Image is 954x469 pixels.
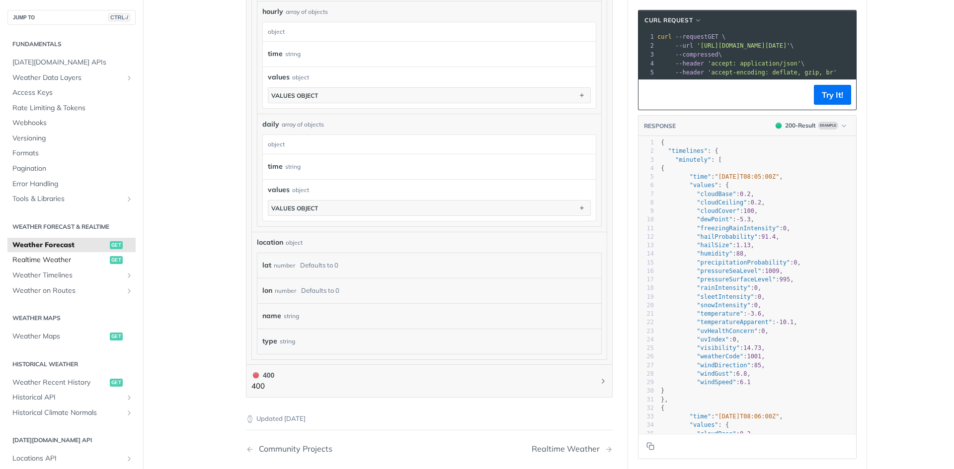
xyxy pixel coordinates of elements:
[125,409,133,417] button: Show subpages for Historical Climate Normals
[697,276,776,283] span: "pressureSurfaceLevel"
[7,268,136,283] a: Weather TimelinesShow subpages for Weather Timelines
[697,259,790,266] span: "precipitationProbability"
[268,185,290,195] span: values
[251,370,607,392] button: 400 400400
[697,225,779,232] span: "freezingRainIntensity"
[268,88,590,103] button: values object
[661,139,664,146] span: {
[783,225,787,232] span: 0
[7,70,136,85] a: Weather Data LayersShow subpages for Weather Data Layers
[697,207,740,214] span: "cloudCover"
[638,181,654,190] div: 6
[268,47,283,61] label: time
[661,421,729,428] span: : {
[697,370,732,377] span: "windGust"
[675,60,704,67] span: --header
[661,191,754,198] span: : ,
[125,271,133,279] button: Show subpages for Weather Timelines
[661,370,751,377] span: : ,
[776,319,779,326] span: -
[262,258,271,272] label: lat
[661,233,780,240] span: : ,
[262,309,281,323] label: name
[268,201,590,215] button: values object
[12,454,123,464] span: Locations API
[12,148,133,158] span: Formats
[12,255,107,265] span: Realtime Weather
[246,414,613,424] p: Updated [DATE]
[7,161,136,176] a: Pagination
[253,372,259,378] span: 400
[661,173,783,180] span: : ,
[110,333,123,340] span: get
[754,284,758,291] span: 0
[254,444,332,454] div: Community Projects
[761,233,776,240] span: 91.4
[661,147,718,154] span: : {
[794,259,797,266] span: 0
[7,222,136,231] h2: Weather Forecast & realtime
[251,381,274,392] p: 400
[12,270,123,280] span: Weather Timelines
[657,33,672,40] span: curl
[743,344,761,351] span: 14.73
[300,258,338,272] div: Defaults to 0
[7,10,136,25] button: JUMP TOCTRL-/
[638,370,654,378] div: 28
[125,455,133,463] button: Show subpages for Locations API
[697,284,750,291] span: "rainIntensity"
[661,156,722,163] span: : [
[7,101,136,116] a: Rate Limiting & Tokens
[661,430,754,437] span: : ,
[736,370,747,377] span: 6.8
[740,379,751,386] span: 6.1
[638,267,654,275] div: 16
[246,444,403,454] a: Previous Page: Community Projects
[771,121,851,131] button: 200200-ResultExample
[110,379,123,387] span: get
[12,179,133,189] span: Error Handling
[661,250,747,257] span: : ,
[271,204,318,212] div: values object
[638,421,654,429] div: 34
[638,50,655,59] div: 3
[697,353,743,360] span: "weatherCode"
[12,393,123,402] span: Historical API
[638,32,655,41] div: 1
[697,362,750,369] span: "windDirection"
[262,119,279,130] span: daily
[661,284,761,291] span: : ,
[12,58,133,67] span: [DATE][DOMAIN_NAME] APIs
[271,92,318,99] div: values object
[282,120,324,129] div: array of objects
[7,177,136,192] a: Error Handling
[668,147,707,154] span: "timelines"
[697,191,736,198] span: "cloudBase"
[285,159,301,174] div: string
[715,413,779,420] span: "[DATE]T08:06:00Z"
[697,302,750,309] span: "snowIntensity"
[697,319,772,326] span: "temperatureApparent"
[7,116,136,131] a: Webhooks
[286,238,303,247] div: object
[661,165,664,172] span: {
[697,430,736,437] span: "cloudBase"
[747,310,750,317] span: -
[661,353,765,360] span: : ,
[274,258,295,272] div: number
[638,190,654,199] div: 7
[697,336,729,343] span: "uvIndex"
[638,310,654,318] div: 21
[736,216,740,223] span: -
[638,301,654,310] div: 20
[638,404,654,412] div: 32
[7,375,136,390] a: Weather Recent Historyget
[697,310,743,317] span: "temperature"
[12,408,123,418] span: Historical Climate Normals
[12,194,123,204] span: Tools & Libraries
[7,85,136,100] a: Access Keys
[638,59,655,68] div: 4
[661,413,783,420] span: : ,
[740,430,751,437] span: 0.2
[638,156,654,164] div: 3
